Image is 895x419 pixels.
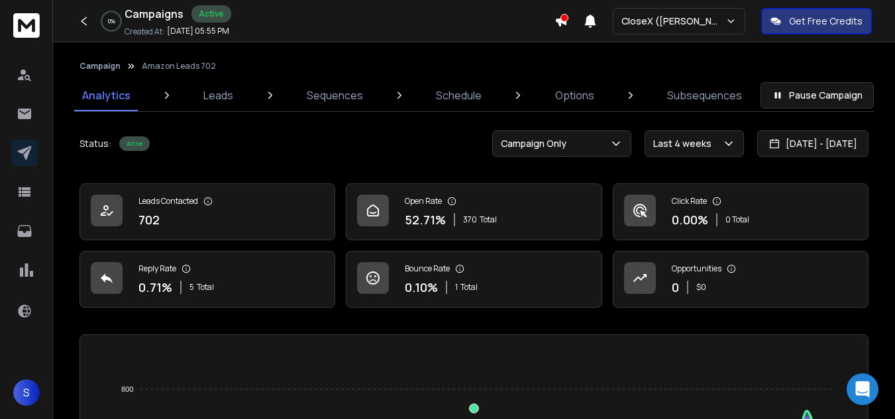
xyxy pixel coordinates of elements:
p: 52.71 % [405,210,446,229]
a: Bounce Rate0.10%1Total [346,251,602,308]
p: Campaign Only [501,137,572,150]
span: Total [480,214,497,225]
p: Options [555,87,594,103]
div: Active [119,136,150,151]
p: 0.00 % [672,210,708,229]
p: 0 [672,278,679,297]
p: 0 % [108,17,115,25]
a: Leads [195,79,241,111]
span: Total [197,282,214,293]
p: Click Rate [672,196,707,207]
p: 0 Total [725,214,749,225]
a: Analytics [74,79,138,111]
p: Opportunities [672,263,721,274]
a: Click Rate0.00%0 Total [613,183,869,240]
a: Sequences [299,79,371,111]
p: Leads [203,87,233,103]
button: Pause Campaign [761,82,874,109]
a: Schedule [428,79,490,111]
p: Get Free Credits [789,15,863,28]
span: 370 [463,214,477,225]
p: Created At: [125,26,164,37]
p: 702 [138,210,160,229]
button: S [13,379,40,406]
p: 0.71 % [138,278,172,297]
p: Open Rate [405,196,442,207]
a: Leads Contacted702 [79,183,335,240]
p: CloseX ([PERSON_NAME]) [621,15,725,28]
p: Last 4 weeks [653,137,717,150]
a: Reply Rate0.71%5Total [79,251,335,308]
span: Total [460,282,478,293]
p: Status: [79,137,111,150]
div: Open Intercom Messenger [847,373,878,405]
p: $ 0 [696,282,706,293]
h1: Campaigns [125,6,184,22]
button: Get Free Credits [761,8,872,34]
p: 0.10 % [405,278,438,297]
p: Leads Contacted [138,196,198,207]
a: Open Rate52.71%370Total [346,183,602,240]
div: Active [191,5,231,23]
a: Subsequences [659,79,750,111]
button: Campaign [79,61,121,71]
p: Reply Rate [138,263,176,274]
a: Opportunities0$0 [613,251,869,308]
p: [DATE] 05:55 PM [167,26,229,36]
span: 5 [189,282,194,293]
p: Amazon Leads 702 [142,61,216,71]
button: [DATE] - [DATE] [757,130,869,157]
p: Analytics [82,87,131,103]
span: 1 [455,282,458,293]
p: Sequences [307,87,363,103]
tspan: 800 [121,385,133,393]
a: Options [547,79,602,111]
p: Bounce Rate [405,263,450,274]
p: Subsequences [667,87,742,103]
p: Schedule [436,87,482,103]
